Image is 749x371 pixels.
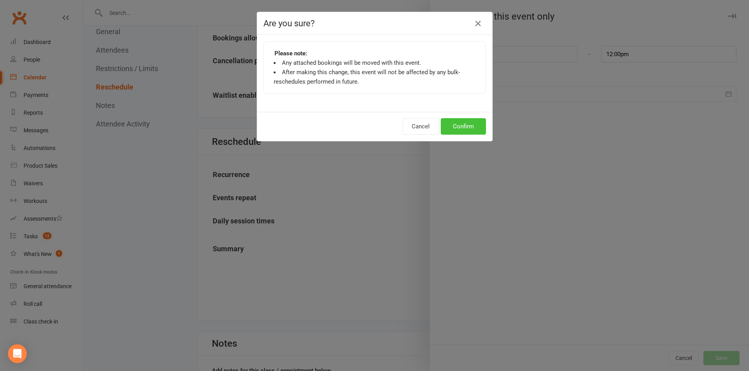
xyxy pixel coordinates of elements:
[8,344,27,363] div: Open Intercom Messenger
[263,18,486,28] h4: Are you sure?
[441,118,486,135] button: Confirm
[274,68,476,86] li: After making this change, this event will not be affected by any bulk-reschedules performed in fu...
[274,49,307,58] strong: Please note:
[274,58,476,68] li: Any attached bookings will be moved with this event.
[403,118,439,135] button: Cancel
[472,17,484,30] button: Close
